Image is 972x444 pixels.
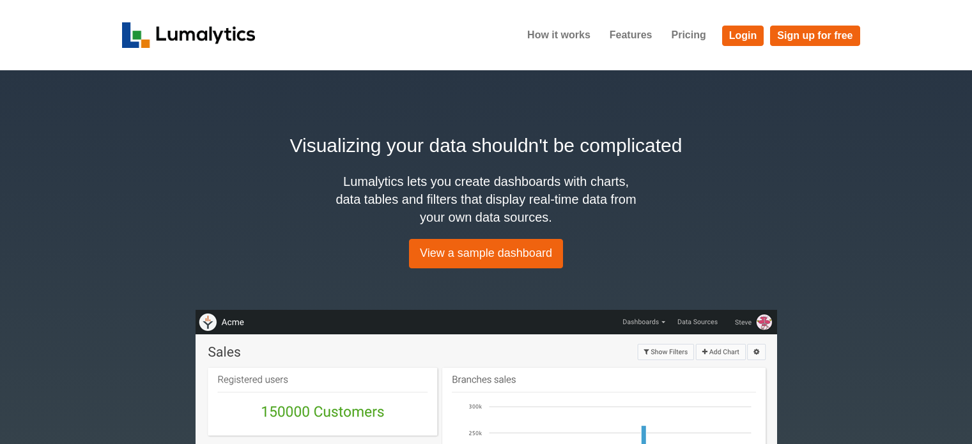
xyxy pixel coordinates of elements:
h2: Visualizing your data shouldn't be complicated [122,131,851,160]
h4: Lumalytics lets you create dashboards with charts, data tables and filters that display real-time... [333,172,640,226]
a: How it works [518,19,600,51]
a: Features [600,19,662,51]
a: Sign up for free [770,26,860,46]
a: Login [722,26,764,46]
a: Pricing [661,19,715,51]
img: logo_v2-f34f87db3d4d9f5311d6c47995059ad6168825a3e1eb260e01c8041e89355404.png [122,22,256,48]
a: View a sample dashboard [409,239,563,268]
